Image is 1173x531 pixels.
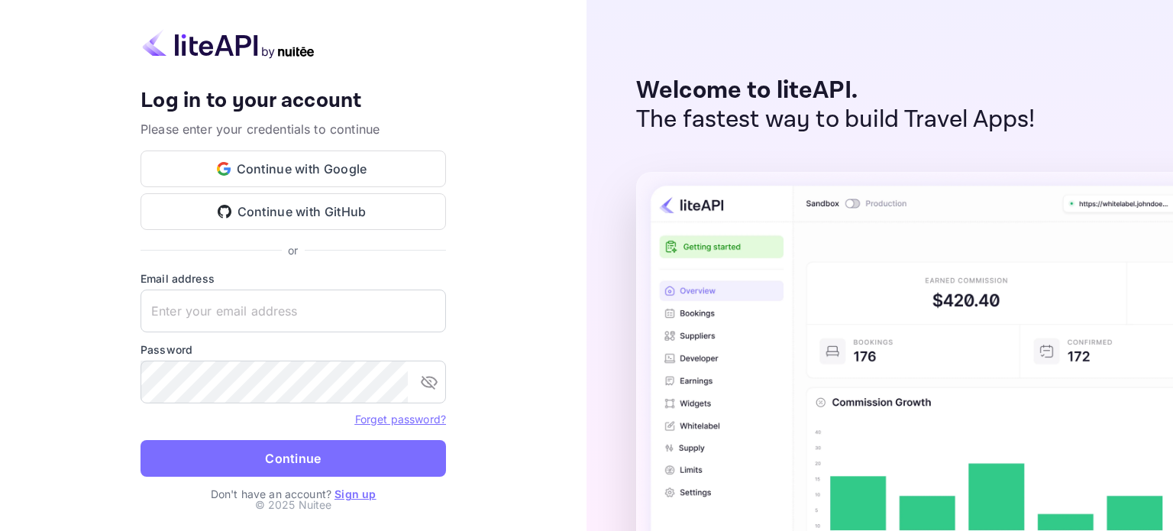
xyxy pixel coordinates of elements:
[334,487,376,500] a: Sign up
[636,105,1036,134] p: The fastest way to build Travel Apps!
[636,76,1036,105] p: Welcome to liteAPI.
[355,413,446,426] a: Forget password?
[288,242,298,258] p: or
[141,120,446,138] p: Please enter your credentials to continue
[141,193,446,230] button: Continue with GitHub
[141,88,446,115] h4: Log in to your account
[141,29,316,59] img: liteapi
[141,342,446,358] label: Password
[141,270,446,287] label: Email address
[355,411,446,426] a: Forget password?
[414,367,444,397] button: toggle password visibility
[141,440,446,477] button: Continue
[141,486,446,502] p: Don't have an account?
[141,290,446,332] input: Enter your email address
[141,151,446,187] button: Continue with Google
[255,497,332,513] p: © 2025 Nuitee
